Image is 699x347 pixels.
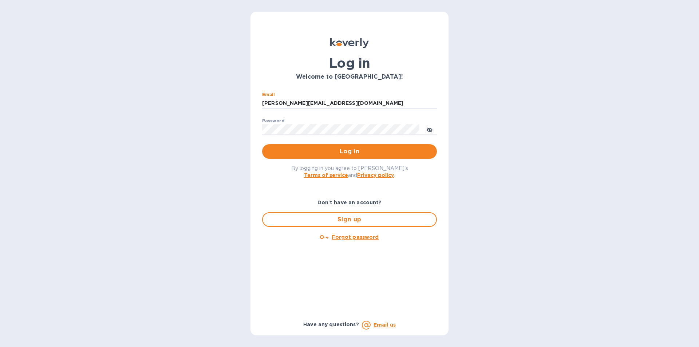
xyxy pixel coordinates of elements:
[330,38,369,48] img: Koverly
[374,322,396,328] a: Email us
[262,144,437,159] button: Log in
[304,172,348,178] a: Terms of service
[262,55,437,71] h1: Log in
[332,234,379,240] u: Forgot password
[262,119,284,123] label: Password
[317,200,382,205] b: Don't have an account?
[357,172,394,178] a: Privacy policy
[303,322,359,327] b: Have any questions?
[422,122,437,137] button: toggle password visibility
[291,165,408,178] span: By logging in you agree to [PERSON_NAME]'s and .
[262,74,437,80] h3: Welcome to [GEOGRAPHIC_DATA]!
[262,212,437,227] button: Sign up
[268,147,431,156] span: Log in
[269,215,430,224] span: Sign up
[262,98,437,109] input: Enter email address
[262,92,275,97] label: Email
